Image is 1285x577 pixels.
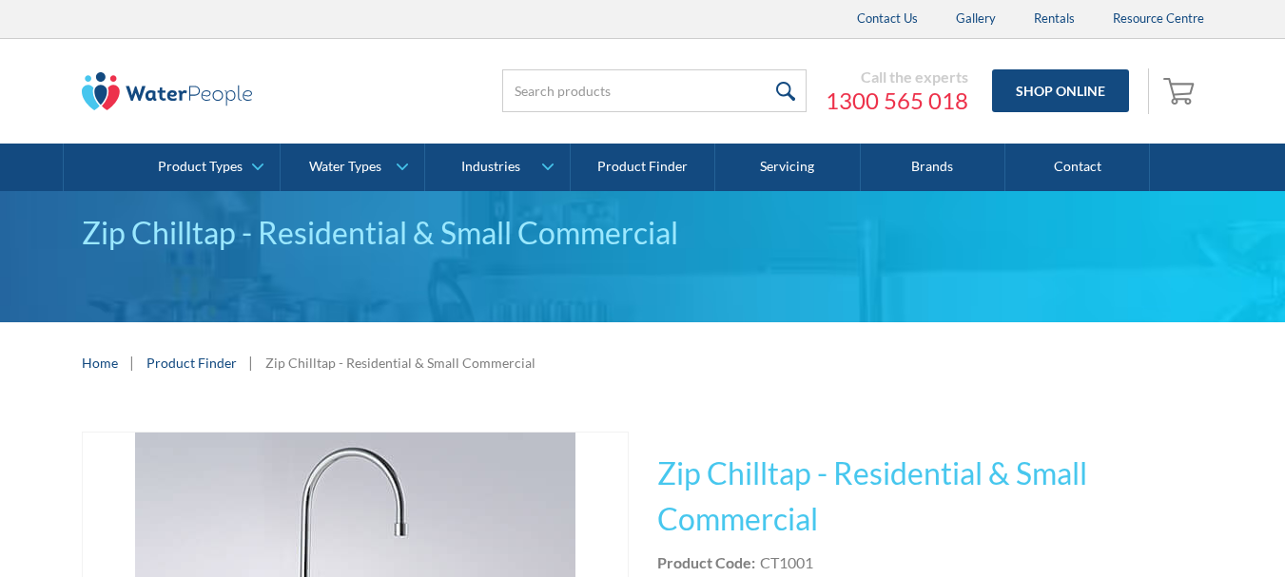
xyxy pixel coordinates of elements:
img: shopping cart [1163,75,1199,106]
a: Product Finder [571,144,715,191]
div: | [246,351,256,374]
a: Product Types [136,144,280,191]
div: Call the experts [826,67,968,87]
div: | [127,351,137,374]
div: Product Types [158,159,243,175]
h1: Zip Chilltap - Residential & Small Commercial [657,451,1204,542]
div: Zip Chilltap - Residential & Small Commercial [265,353,535,373]
a: Servicing [715,144,860,191]
a: 1300 565 018 [826,87,968,115]
iframe: podium webchat widget bubble [1133,482,1285,577]
div: Industries [461,159,520,175]
a: Industries [425,144,569,191]
strong: Product Code: [657,553,755,571]
div: Water Types [309,159,381,175]
a: Home [82,353,118,373]
input: Search products [502,69,807,112]
img: The Water People [82,72,253,110]
a: Shop Online [992,69,1129,112]
a: Water Types [281,144,424,191]
a: Contact [1005,144,1150,191]
div: Zip Chilltap - Residential & Small Commercial [82,210,1204,256]
a: Product Finder [146,353,237,373]
a: Brands [861,144,1005,191]
div: CT1001 [760,551,813,574]
a: Open empty cart [1158,68,1204,114]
